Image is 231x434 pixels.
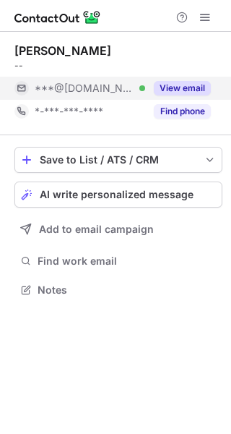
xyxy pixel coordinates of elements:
button: Find work email [14,251,222,271]
span: Add to email campaign [39,224,154,235]
div: -- [14,59,222,72]
button: Add to email campaign [14,216,222,242]
span: Notes [38,284,217,297]
button: Reveal Button [154,104,211,119]
img: ContactOut v5.3.10 [14,9,101,26]
span: Find work email [38,255,217,268]
span: ***@[DOMAIN_NAME] [35,82,134,95]
button: save-profile-one-click [14,147,222,173]
button: Reveal Button [154,81,211,95]
div: Save to List / ATS / CRM [40,154,197,166]
button: AI write personalized message [14,182,222,208]
span: AI write personalized message [40,189,193,200]
button: Notes [14,280,222,300]
div: [PERSON_NAME] [14,43,111,58]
